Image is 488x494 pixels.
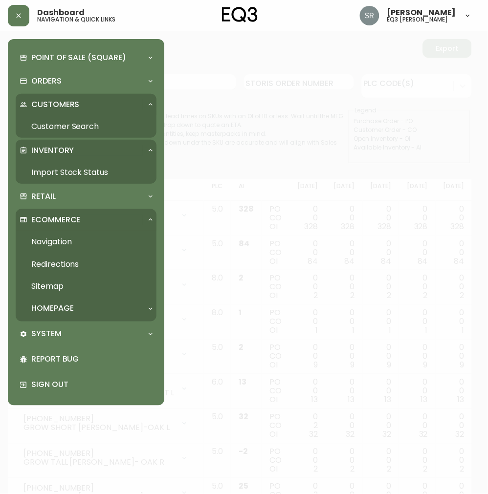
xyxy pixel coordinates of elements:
span: [PERSON_NAME] [387,9,456,17]
div: Report Bug [16,347,156,372]
div: Retail [16,186,156,207]
p: Orders [31,76,62,86]
p: Ecommerce [31,215,81,225]
a: Import Stock Status [16,161,156,184]
div: Inventory [16,140,156,161]
span: Dashboard [37,9,85,17]
div: Sign Out [16,372,156,398]
div: System [16,323,156,345]
img: logo [222,7,258,22]
h5: navigation & quick links [37,17,115,22]
p: System [31,329,62,340]
p: Report Bug [31,354,153,365]
a: Navigation [16,231,156,253]
a: Customer Search [16,115,156,138]
p: Inventory [31,145,74,156]
p: Homepage [31,303,74,314]
img: ecb3b61e70eec56d095a0ebe26764225 [360,6,379,25]
div: Homepage [16,298,156,320]
a: Redirections [16,253,156,276]
h5: eq3 [PERSON_NAME] [387,17,448,22]
p: Customers [31,99,80,110]
div: Orders [16,70,156,92]
div: Point of Sale (Square) [16,47,156,68]
div: Customers [16,94,156,115]
p: Retail [31,191,56,202]
div: Ecommerce [16,209,156,231]
p: Point of Sale (Square) [31,52,126,63]
a: Sitemap [16,276,156,298]
p: Sign Out [31,380,153,390]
